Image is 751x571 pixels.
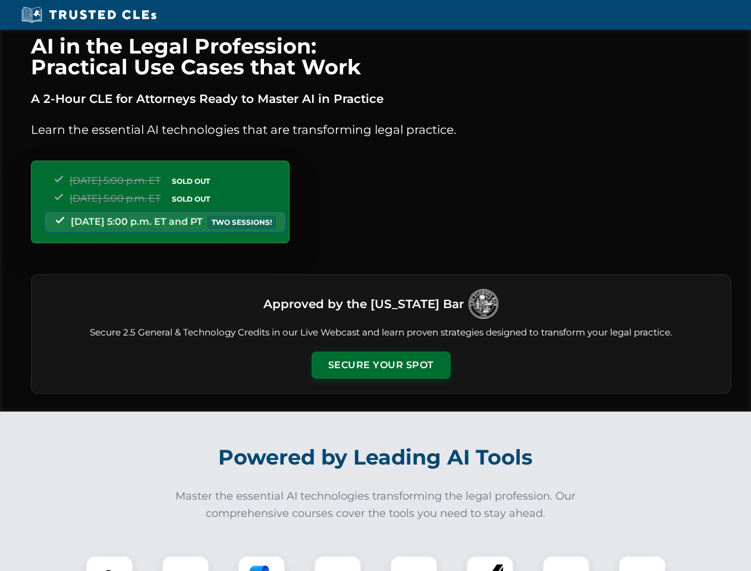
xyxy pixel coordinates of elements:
img: Trusted CLEs [18,6,160,24]
span: SOLD OUT [168,193,214,205]
p: Secure 2.5 General & Technology Credits in our Live Webcast and learn proven strategies designed ... [46,326,717,340]
button: Secure Your Spot [312,352,451,379]
p: A 2-Hour CLE for Attorneys Ready to Master AI in Practice [31,89,731,108]
p: Learn the essential AI technologies that are transforming legal practice. [31,120,731,139]
h2: Powered by Leading AI Tools [46,437,705,478]
span: [DATE] 5:00 p.m. ET [70,193,161,204]
p: Master the essential AI technologies transforming the legal profession. Our comprehensive courses... [168,488,584,522]
h1: AI in the Legal Profession: Practical Use Cases that Work [31,36,731,77]
h3: Approved by the [US_STATE] Bar [263,293,464,315]
span: SOLD OUT [168,175,214,187]
img: Logo [469,289,498,319]
span: [DATE] 5:00 p.m. ET [70,175,161,186]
